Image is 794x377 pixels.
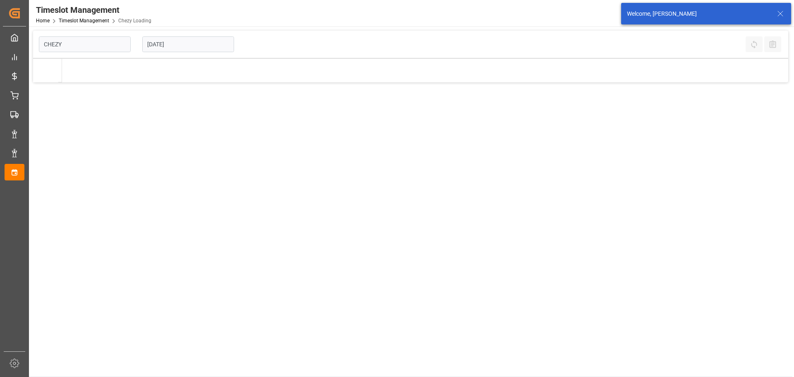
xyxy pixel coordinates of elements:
[59,18,109,24] a: Timeslot Management
[36,18,50,24] a: Home
[36,4,151,16] div: Timeslot Management
[142,36,234,52] input: DD-MM-YYYY
[627,10,769,18] div: Welcome, [PERSON_NAME]
[39,36,131,52] input: Type to search/select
